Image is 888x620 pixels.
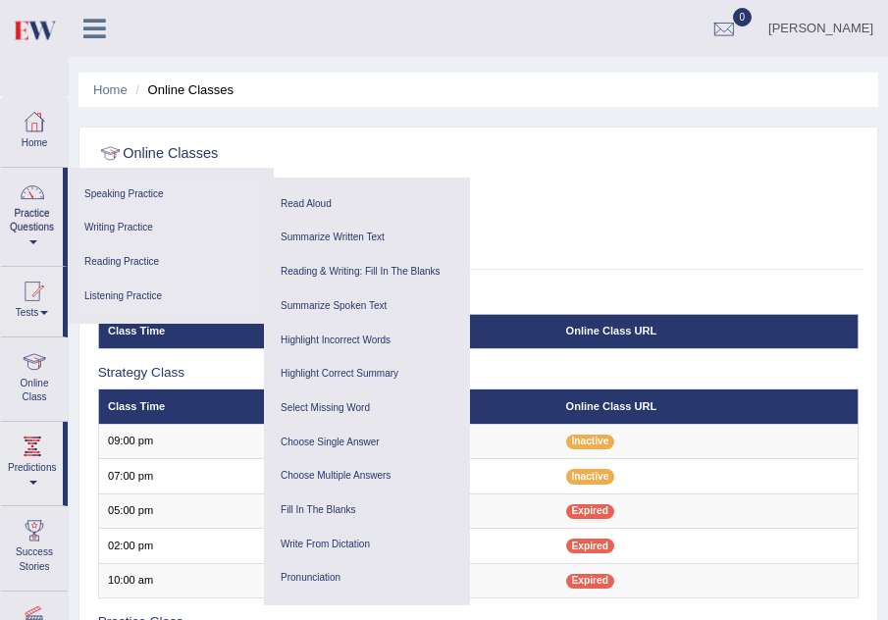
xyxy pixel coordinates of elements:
[274,391,460,426] a: Select Missing Word
[274,255,460,289] a: Reading & Writing: Fill In The Blanks
[566,469,615,484] span: Inactive
[566,574,614,589] span: Expired
[274,289,460,324] a: Summarize Spoken Text
[98,529,307,563] td: 02:00 pm
[274,221,460,255] a: Summarize Written Text
[1,422,63,499] a: Predictions
[733,8,753,26] span: 0
[274,561,460,595] a: Pronunciation
[556,314,859,348] th: Online Class URL
[98,563,307,597] td: 10:00 am
[98,141,570,167] h2: Online Classes
[566,435,615,449] span: Inactive
[131,80,234,99] li: Online Classes
[274,528,460,562] a: Write From Dictation
[78,178,264,212] a: Speaking Practice
[98,366,860,381] h3: Strategy Class
[1,168,63,260] a: Practice Questions
[98,290,860,305] h3: Introduction
[78,245,264,280] a: Reading Practice
[98,314,307,348] th: Class Time
[98,180,860,194] h3: All timings below are [GEOGRAPHIC_DATA] local time
[1,337,68,415] a: Online Class
[93,82,128,97] a: Home
[274,493,460,528] a: Fill In The Blanks
[1,506,68,584] a: Success Stories
[1,267,63,331] a: Tests
[78,280,264,314] a: Listening Practice
[556,389,859,424] th: Online Class URL
[98,459,307,493] td: 07:00 pm
[274,426,460,460] a: Choose Single Answer
[274,187,460,222] a: Read Aloud
[78,211,264,245] a: Writing Practice
[1,97,68,161] a: Home
[566,539,614,553] span: Expired
[274,324,460,358] a: Highlight Incorrect Words
[566,504,614,519] span: Expired
[274,459,460,493] a: Choose Multiple Answers
[98,493,307,528] td: 05:00 pm
[274,357,460,391] a: Highlight Correct Summary
[98,424,307,458] td: 09:00 pm
[98,389,307,424] th: Class Time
